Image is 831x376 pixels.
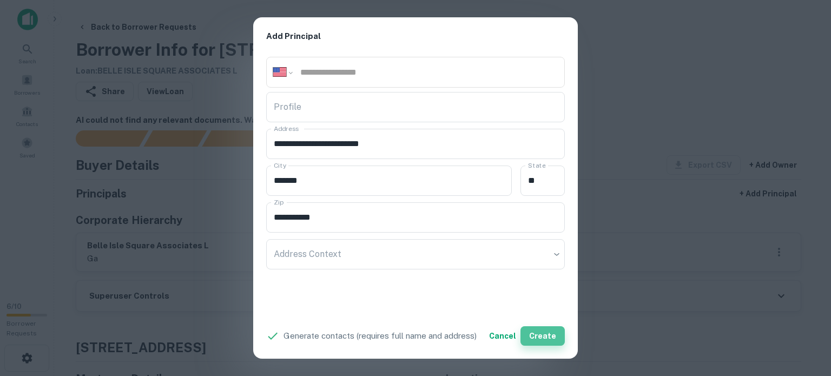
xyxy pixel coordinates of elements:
label: City [274,161,286,170]
p: Generate contacts (requires full name and address) [283,329,477,342]
div: ​ [266,239,565,269]
iframe: Chat Widget [777,289,831,341]
label: State [528,161,545,170]
button: Create [520,326,565,346]
button: Cancel [485,326,520,346]
label: Address [274,124,299,133]
h2: Add Principal [253,17,578,56]
label: Zip [274,197,283,207]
